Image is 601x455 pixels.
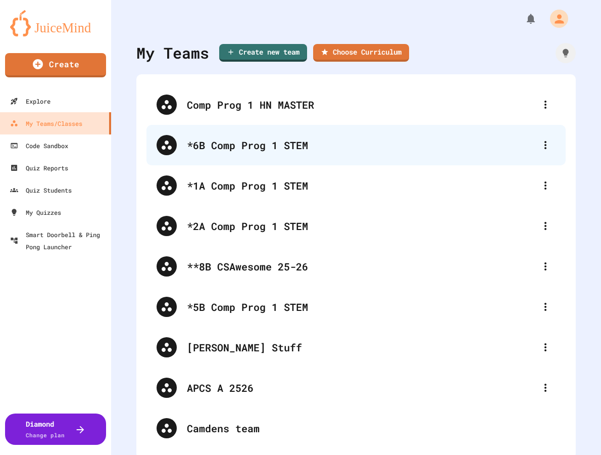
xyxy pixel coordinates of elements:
[10,206,61,218] div: My Quizzes
[146,165,566,206] div: *1A Comp Prog 1 STEM
[10,10,101,36] img: logo-orange.svg
[539,7,571,30] div: My Account
[187,421,556,436] div: Camdens team
[5,414,106,445] button: DiamondChange plan
[136,41,209,64] div: My Teams
[10,117,82,129] div: My Teams/Classes
[187,380,535,395] div: APCS A 2526
[26,431,65,439] span: Change plan
[146,287,566,327] div: *5B Comp Prog 1 STEM
[313,44,409,62] a: Choose Curriculum
[187,138,535,153] div: *6B Comp Prog 1 STEM
[187,340,535,355] div: [PERSON_NAME] Stuff
[26,419,65,440] div: Diamond
[187,218,535,234] div: *2A Comp Prog 1 STEM
[556,43,576,63] div: How it works
[10,229,107,253] div: Smart Doorbell & Ping Pong Launcher
[187,178,535,193] div: *1A Comp Prog 1 STEM
[10,162,68,174] div: Quiz Reports
[146,408,566,448] div: Camdens team
[146,206,566,246] div: *2A Comp Prog 1 STEM
[187,259,535,274] div: **8B CSAwesome 25-26
[146,84,566,125] div: Comp Prog 1 HN MASTER
[146,327,566,368] div: [PERSON_NAME] Stuff
[10,140,68,152] div: Code Sandbox
[219,44,307,62] a: Create new team
[506,10,539,27] div: My Notifications
[5,53,106,77] a: Create
[187,299,535,314] div: *5B Comp Prog 1 STEM
[146,125,566,165] div: *6B Comp Prog 1 STEM
[187,97,535,112] div: Comp Prog 1 HN MASTER
[10,184,72,196] div: Quiz Students
[146,246,566,287] div: **8B CSAwesome 25-26
[10,95,51,107] div: Explore
[146,368,566,408] div: APCS A 2526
